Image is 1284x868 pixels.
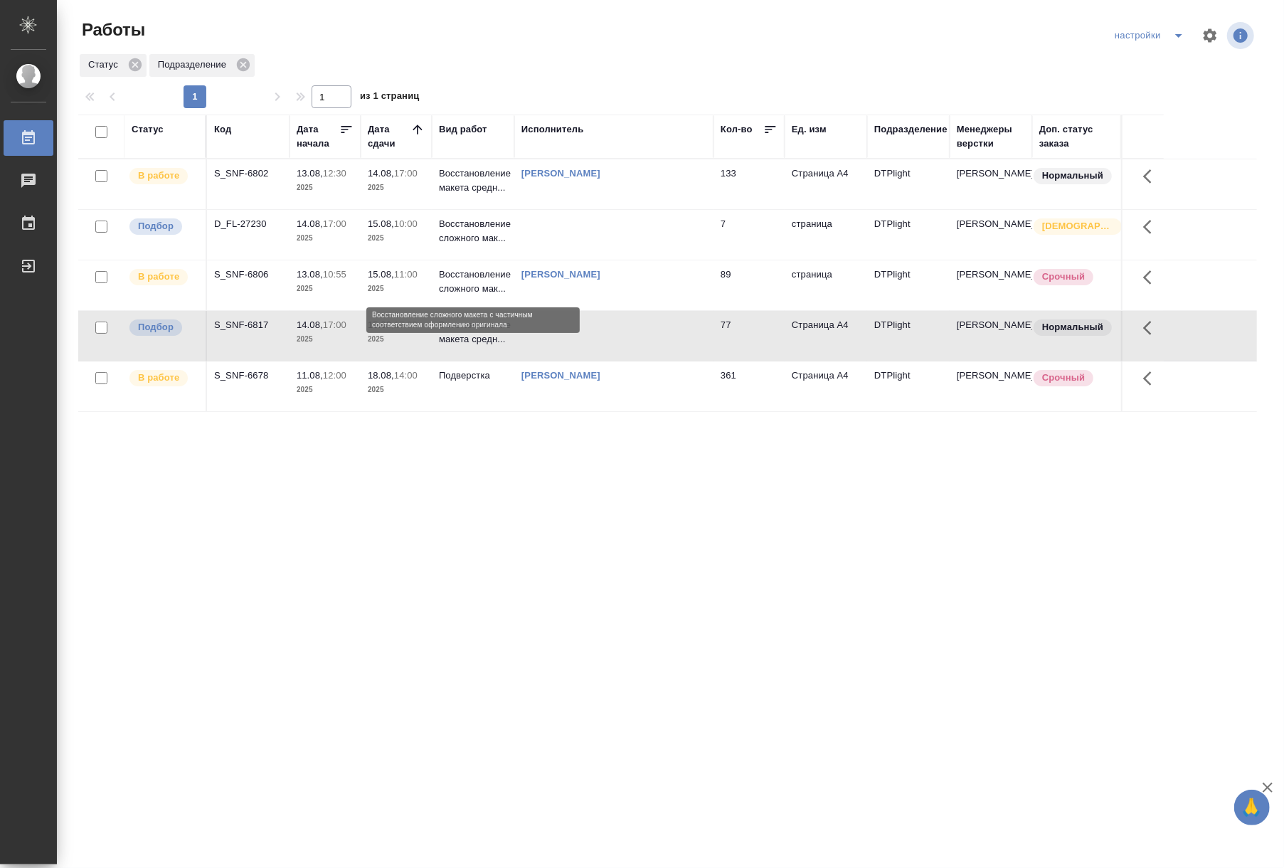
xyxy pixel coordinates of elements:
td: страница [785,210,867,260]
div: Можно подбирать исполнителей [128,217,198,236]
td: Страница А4 [785,361,867,411]
td: 7 [713,210,785,260]
p: Статус [88,58,123,72]
p: Подразделение [158,58,231,72]
div: Дата сдачи [368,122,410,151]
p: 14.08, [368,168,394,179]
p: 2025 [368,383,425,397]
p: 2025 [297,332,354,346]
div: Исполнитель [521,122,584,137]
p: [DEMOGRAPHIC_DATA] [1042,219,1113,233]
p: 17:00 [394,168,418,179]
div: Доп. статус заказа [1039,122,1114,151]
div: D_FL-27230 [214,217,282,231]
p: 10:55 [323,269,346,280]
div: Исполнитель выполняет работу [128,166,198,186]
p: 14.08, [297,218,323,229]
p: Подбор [138,320,174,334]
p: 14.08, [297,319,323,330]
div: Подразделение [874,122,948,137]
p: Нормальный [1042,320,1103,334]
td: Страница А4 [785,159,867,209]
p: 11.08, [297,370,323,381]
span: из 1 страниц [360,88,420,108]
p: 11:00 [394,269,418,280]
p: 12:00 [323,370,346,381]
p: 2025 [368,231,425,245]
button: Здесь прячутся важные кнопки [1135,159,1169,194]
p: 15.08, [368,319,394,330]
p: Восстановление сложного мак... [439,268,507,296]
p: Подбор [138,219,174,233]
div: Дата начала [297,122,339,151]
td: DTPlight [867,361,950,411]
td: страница [785,260,867,310]
p: 2025 [297,383,354,397]
p: 12:30 [323,168,346,179]
span: 🙏 [1240,793,1264,822]
td: 133 [713,159,785,209]
p: Подверстка [439,369,507,383]
p: 17:00 [394,319,418,330]
div: Можно подбирать исполнителей [128,318,198,337]
span: Работы [78,18,145,41]
p: 15.08, [368,218,394,229]
button: Здесь прячутся важные кнопки [1135,311,1169,345]
div: S_SNF-6678 [214,369,282,383]
div: Исполнитель выполняет работу [128,369,198,388]
p: Срочный [1042,270,1085,284]
p: Срочный [1042,371,1085,385]
p: В работе [138,270,179,284]
td: DTPlight [867,311,950,361]
span: Посмотреть информацию [1227,22,1257,49]
p: [PERSON_NAME] [957,166,1025,181]
td: 77 [713,311,785,361]
p: 17:00 [323,319,346,330]
p: 2025 [368,332,425,346]
td: 361 [713,361,785,411]
p: 17:00 [323,218,346,229]
p: Восстановление макета средн... [439,166,507,195]
p: 2025 [297,231,354,245]
div: Вид работ [439,122,487,137]
td: DTPlight [867,159,950,209]
p: [PERSON_NAME] [957,318,1025,332]
div: Ед. изм [792,122,827,137]
a: [PERSON_NAME] [521,370,600,381]
div: Код [214,122,231,137]
p: 13.08, [297,168,323,179]
div: Подразделение [149,54,255,77]
div: S_SNF-6802 [214,166,282,181]
button: Здесь прячутся важные кнопки [1135,361,1169,396]
td: DTPlight [867,260,950,310]
a: [PERSON_NAME] [521,269,600,280]
td: DTPlight [867,210,950,260]
td: Страница А4 [785,311,867,361]
div: Статус [132,122,164,137]
a: [PERSON_NAME] [521,168,600,179]
p: 2025 [297,181,354,195]
div: S_SNF-6817 [214,318,282,332]
p: 2025 [368,181,425,195]
p: 10:00 [394,218,418,229]
p: В работе [138,371,179,385]
span: Настроить таблицу [1193,18,1227,53]
p: Нормальный [1042,169,1103,183]
p: 18.08, [368,370,394,381]
p: [PERSON_NAME] [957,369,1025,383]
button: Здесь прячутся важные кнопки [1135,260,1169,295]
div: Менеджеры верстки [957,122,1025,151]
div: Кол-во [721,122,753,137]
div: split button [1111,24,1193,47]
div: Исполнитель выполняет работу [128,268,198,287]
div: Статус [80,54,147,77]
p: Восстановление сложного мак... [439,217,507,245]
p: 15.08, [368,269,394,280]
p: 2025 [297,282,354,296]
p: 14:00 [394,370,418,381]
p: 2025 [368,282,425,296]
p: Восстановление макета средн... [439,318,507,346]
p: В работе [138,169,179,183]
p: 13.08, [297,269,323,280]
button: Здесь прячутся важные кнопки [1135,210,1169,244]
